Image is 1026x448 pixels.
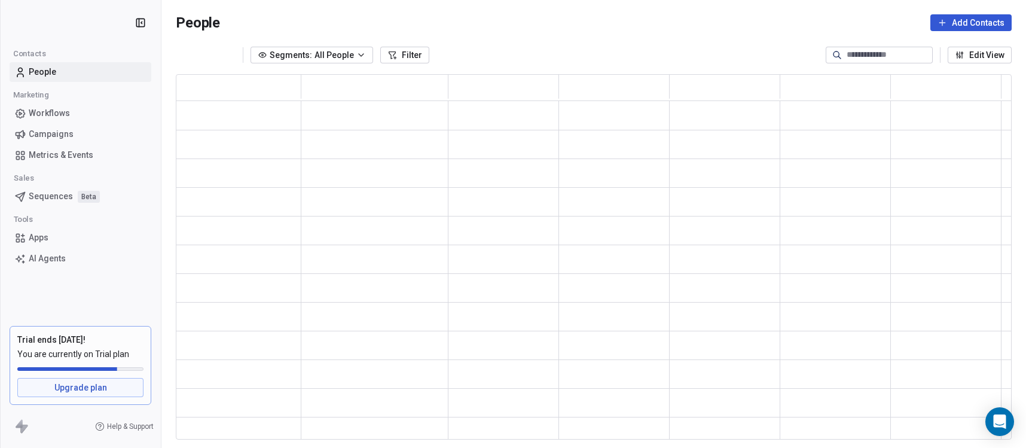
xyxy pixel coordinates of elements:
[29,107,70,120] span: Workflows
[10,103,151,123] a: Workflows
[380,47,429,63] button: Filter
[10,62,151,82] a: People
[948,47,1012,63] button: Edit View
[10,124,151,144] a: Campaigns
[29,231,48,244] span: Apps
[29,149,93,161] span: Metrics & Events
[29,252,66,265] span: AI Agents
[107,422,154,431] span: Help & Support
[8,211,38,228] span: Tools
[10,249,151,269] a: AI Agents
[8,86,54,104] span: Marketing
[17,334,143,346] div: Trial ends [DATE]!
[29,190,73,203] span: Sequences
[54,382,107,394] span: Upgrade plan
[176,14,220,32] span: People
[10,228,151,248] a: Apps
[95,422,154,431] a: Help & Support
[930,14,1012,31] button: Add Contacts
[29,128,74,141] span: Campaigns
[78,191,100,203] span: Beta
[10,187,151,206] a: SequencesBeta
[29,66,56,78] span: People
[8,45,51,63] span: Contacts
[10,145,151,165] a: Metrics & Events
[314,49,354,62] span: All People
[17,378,143,397] a: Upgrade plan
[17,348,143,360] span: You are currently on Trial plan
[985,407,1014,436] div: Open Intercom Messenger
[270,49,312,62] span: Segments:
[8,169,39,187] span: Sales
